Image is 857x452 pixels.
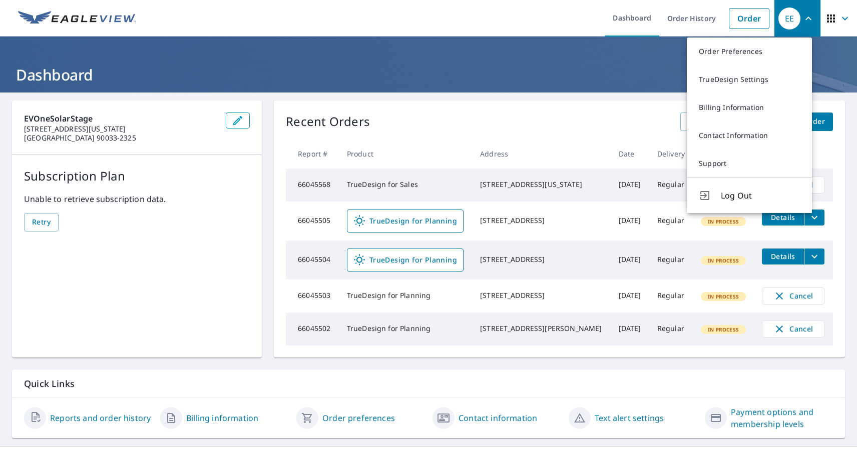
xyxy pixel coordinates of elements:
[687,37,812,65] a: Order Preferences
[24,377,833,390] p: Quick Links
[459,412,537,424] a: Contact information
[339,139,472,168] th: Product
[24,213,59,231] button: Retry
[12,64,845,85] h1: Dashboard
[24,193,250,205] p: Unable to retrieve subscription data.
[472,139,610,168] th: Address
[649,312,693,345] td: Regular
[649,279,693,312] td: Regular
[778,7,800,29] div: EE
[24,133,218,142] p: [GEOGRAPHIC_DATA] 90033-2325
[24,112,218,124] p: EVOneSolarStage
[680,112,751,131] a: View All Orders
[339,312,472,345] td: TrueDesign for Planning
[611,279,649,312] td: [DATE]
[480,323,602,333] div: [STREET_ADDRESS][PERSON_NAME]
[286,168,339,201] td: 66045568
[339,279,472,312] td: TrueDesign for Planning
[772,323,814,335] span: Cancel
[729,8,769,29] a: Order
[804,248,824,264] button: filesDropdownBtn-66045504
[687,65,812,93] a: TrueDesign Settings
[768,212,798,222] span: Details
[702,326,745,333] span: In Process
[649,201,693,240] td: Regular
[347,209,464,232] a: TrueDesign for Planning
[339,168,472,201] td: TrueDesign for Sales
[611,168,649,201] td: [DATE]
[762,320,824,337] button: Cancel
[611,240,649,279] td: [DATE]
[480,290,602,300] div: [STREET_ADDRESS]
[611,139,649,168] th: Date
[595,412,664,424] a: Text alert settings
[762,248,804,264] button: detailsBtn-66045504
[286,312,339,345] td: 66045502
[286,112,370,131] p: Recent Orders
[322,412,395,424] a: Order preferences
[772,290,814,302] span: Cancel
[480,215,602,225] div: [STREET_ADDRESS]
[353,215,457,227] span: TrueDesign for Planning
[32,216,51,228] span: Retry
[649,168,693,201] td: Regular
[762,209,804,225] button: detailsBtn-66045505
[687,93,812,121] a: Billing Information
[286,201,339,240] td: 66045505
[186,412,258,424] a: Billing information
[702,293,745,300] span: In Process
[731,406,833,430] a: Payment options and membership levels
[721,189,800,201] span: Log Out
[611,312,649,345] td: [DATE]
[24,167,250,185] p: Subscription Plan
[702,257,745,264] span: In Process
[480,254,602,264] div: [STREET_ADDRESS]
[480,179,602,189] div: [STREET_ADDRESS][US_STATE]
[347,248,464,271] a: TrueDesign for Planning
[687,121,812,149] a: Contact Information
[687,149,812,177] a: Support
[649,139,693,168] th: Delivery
[18,11,136,26] img: EV Logo
[24,124,218,133] p: [STREET_ADDRESS][US_STATE]
[649,240,693,279] td: Regular
[286,139,339,168] th: Report #
[804,209,824,225] button: filesDropdownBtn-66045505
[353,254,457,266] span: TrueDesign for Planning
[286,279,339,312] td: 66045503
[762,287,824,304] button: Cancel
[50,412,151,424] a: Reports and order history
[702,218,745,225] span: In Process
[768,251,798,261] span: Details
[611,201,649,240] td: [DATE]
[286,240,339,279] td: 66045504
[687,177,812,213] button: Log Out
